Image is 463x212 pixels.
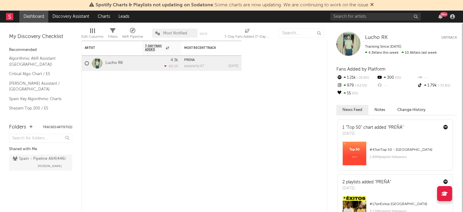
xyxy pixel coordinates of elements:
div: 2 playlists added [342,179,391,185]
a: Lucho RK [365,35,388,41]
div: # 17 on Éxitos [GEOGRAPHIC_DATA] [370,201,448,208]
button: Notes [368,105,391,115]
a: #47onTop 50 - [GEOGRAPHIC_DATA]1.69Mplaylist followers [338,141,452,170]
a: Lucho RK [106,61,123,66]
div: 979 [336,82,376,90]
div: [DATE] [342,131,404,137]
span: -70.8 % [437,84,450,87]
a: Spain - Pipeline A&R(446)[PERSON_NAME] [9,154,72,171]
a: Critical Algo Chart / ES [9,71,66,77]
button: 99+ [438,14,443,19]
span: Tracking Since: [DATE] [365,45,401,49]
div: # 47 on Top 50 - [GEOGRAPHIC_DATA] [370,146,448,153]
div: 7-Day Fans Added (7-Day Fans Added) [225,26,270,43]
span: Spotify Charts & Playlists not updating on Sodatone [96,3,213,8]
span: : Some charts are now updating. We are continuing to work on the issue [96,3,368,8]
div: 7-Day Fans Added (7-Day Fans Added) [225,33,270,40]
input: Search for artists [330,13,421,21]
div: A&R Pipeline [122,33,143,40]
a: [PERSON_NAME] Assistant / [GEOGRAPHIC_DATA] [9,80,66,93]
a: Dashboard [19,11,48,23]
span: [PERSON_NAME] [38,163,62,170]
input: Search for folders... [9,134,72,143]
span: 0 % [394,76,401,80]
span: Lucho RK [365,35,388,40]
div: Artist [85,46,130,50]
div: Filters [108,26,118,43]
span: -25.8 % [356,76,369,80]
span: 7-Day Fans Added [145,44,164,52]
div: Edit Columns [81,26,103,43]
a: Leads [114,11,134,23]
span: -63.5 % [354,84,367,87]
div: Shared with Me [9,146,72,153]
div: popularity: 67 [184,65,204,68]
div: -- [376,82,417,90]
div: Folders [9,124,26,131]
a: Shazam Top 200 / ES [9,105,66,112]
div: 1.79k [417,82,457,90]
div: -- [417,74,457,82]
button: Untrack [441,35,457,41]
div: My Discovery Checklist [9,33,72,40]
button: Tracked Artists(1) [43,126,72,129]
span: 4.3k fans this week [365,51,398,55]
div: PREÑÁ [184,59,238,62]
div: 99 + [440,12,448,17]
span: Most Notified [163,31,187,35]
div: Filters [108,33,118,40]
div: Spain - Pipeline A&R ( 446 ) [13,155,66,163]
button: News Feed [336,105,368,115]
div: Most Recent Track [184,46,229,50]
div: 300 [376,74,417,82]
a: PREÑÁ [184,59,195,62]
a: Discovery Assistant [48,11,93,23]
button: Change History [391,105,432,115]
a: Algorithmic A&R Assistant ([GEOGRAPHIC_DATA]) [9,55,66,68]
a: Charts [93,11,114,23]
div: 1.21k [336,74,376,82]
div: Edit Columns [81,33,103,40]
div: 15 [336,90,376,97]
a: "PREÑÁ" [375,180,391,184]
span: 0 % [351,92,358,95]
button: Save [200,32,207,36]
div: 1 "Top 50" chart added [342,125,404,131]
span: Fans Added by Platform [336,67,386,71]
div: 1.69M playlist followers [370,153,448,161]
a: Spain Key Algorithmic Charts [9,96,66,102]
div: 4.3k [171,58,178,62]
div: [DATE] [342,185,391,191]
input: Search... [279,29,324,38]
div: Recommended [9,46,72,54]
span: Dismiss [370,3,374,8]
div: A&R Pipeline [122,26,143,43]
div: -60.1 % [164,64,178,68]
span: 10.8k fans last week [365,51,437,55]
div: [DATE] [228,65,238,68]
a: "PREÑÁ" [388,125,404,130]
